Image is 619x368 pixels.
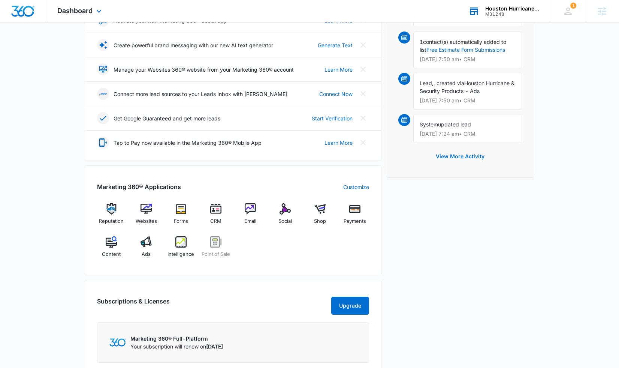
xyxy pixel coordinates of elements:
div: account name [485,6,540,12]
button: Close [357,88,369,100]
a: Websites [132,203,161,230]
span: contact(s) automatically added to list [420,39,506,53]
span: Houston Hurricane & Security Products - Ads [420,80,514,94]
span: Ads [142,251,151,258]
span: Shop [314,218,326,225]
a: Ads [132,236,161,263]
span: , created via [434,80,464,86]
p: [DATE] 7:50 am • CRM [420,57,516,62]
a: Point of Sale [201,236,230,263]
button: View More Activity [428,147,492,165]
h2: Subscriptions & Licenses [97,297,170,312]
button: Close [357,112,369,124]
button: Close [357,39,369,51]
p: [DATE] 7:50 am • CRM [420,98,516,103]
span: Lead, [420,80,434,86]
p: Connect more lead sources to your Leads Inbox with [PERSON_NAME] [114,90,287,98]
span: Email [244,218,256,225]
span: Payments [344,218,366,225]
p: Get Google Guaranteed and get more leads [114,114,220,122]
div: notifications count [570,3,576,9]
p: Create powerful brand messaging with our new AI text generator [114,41,273,49]
span: 1 [420,39,423,45]
span: Reputation [99,218,124,225]
a: Customize [343,183,369,191]
a: Learn More [324,139,353,147]
button: Close [357,137,369,149]
img: Marketing 360 Logo [109,338,126,346]
p: Your subscription will renew on [130,342,223,350]
a: Intelligence [167,236,196,263]
span: Forms [174,218,188,225]
a: Reputation [97,203,126,230]
span: System [420,121,438,128]
span: updated lead [438,121,471,128]
a: Content [97,236,126,263]
a: Shop [306,203,335,230]
p: Marketing 360® Full-Platform [130,335,223,342]
button: Close [357,63,369,75]
a: Email [236,203,265,230]
span: Social [278,218,292,225]
a: Generate Text [318,41,353,49]
span: Websites [136,218,157,225]
button: Upgrade [331,297,369,315]
span: [DATE] [206,343,223,350]
a: Learn More [324,66,353,74]
span: Dashboard [57,7,93,15]
a: Free Estimate Form Submissions [426,47,505,53]
a: Connect Now [319,90,353,98]
p: Manage your Websites 360® website from your Marketing 360® account [114,66,294,74]
div: account id [485,12,540,17]
span: 1 [570,3,576,9]
h2: Marketing 360® Applications [97,182,181,191]
span: Intelligence [167,251,194,258]
a: Start Verification [312,114,353,122]
p: Tap to Pay now available in the Marketing 360® Mobile App [114,139,262,147]
p: [DATE] 7:24 am • CRM [420,131,516,137]
a: Payments [340,203,369,230]
span: CRM [210,218,221,225]
a: Forms [167,203,196,230]
span: Content [102,251,121,258]
span: Point of Sale [202,251,230,258]
a: CRM [201,203,230,230]
a: Social [271,203,300,230]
